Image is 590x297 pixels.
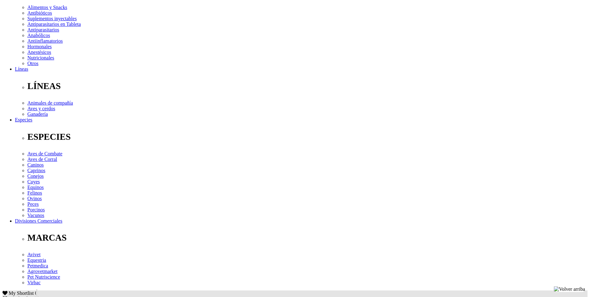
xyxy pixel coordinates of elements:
[27,111,48,117] a: Ganadería
[27,106,55,111] a: Aves y cerdos
[3,229,107,294] iframe: Brevo live chat
[15,218,62,224] a: Divisiones Comerciales
[27,151,63,156] a: Aves de Combate
[27,168,45,173] a: Caprinos
[27,49,51,55] a: Anestésicos
[27,16,77,21] a: Suplementos inyectables
[27,55,54,60] a: Nutricionales
[27,190,42,196] a: Felinos
[27,132,588,142] p: ESPECIES
[27,61,39,66] a: Otros
[27,10,52,16] a: Antibióticos
[15,66,28,72] a: Líneas
[27,44,52,49] a: Hormonales
[27,100,73,106] a: Animales de compañía
[27,5,67,10] a: Alimentos y Snacks
[15,117,32,122] a: Especies
[27,38,63,44] a: Antiinflamatorios
[27,179,40,184] a: Cuyes
[27,162,44,167] a: Caninos
[27,213,44,218] a: Vacunos
[27,233,588,243] p: MARCAS
[27,157,57,162] a: Aves de Corral
[27,185,44,190] a: Equinos
[27,207,45,212] a: Porcinos
[27,21,81,27] a: Antiparasitarios en Tableta
[27,201,39,207] a: Peces
[27,27,59,32] a: Antiparasitarios
[27,196,42,201] a: Ovinos
[554,286,585,292] img: Volver arriba
[27,33,50,38] a: Anabólicos
[27,173,44,179] a: Conejos
[27,81,588,91] p: LÍNEAS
